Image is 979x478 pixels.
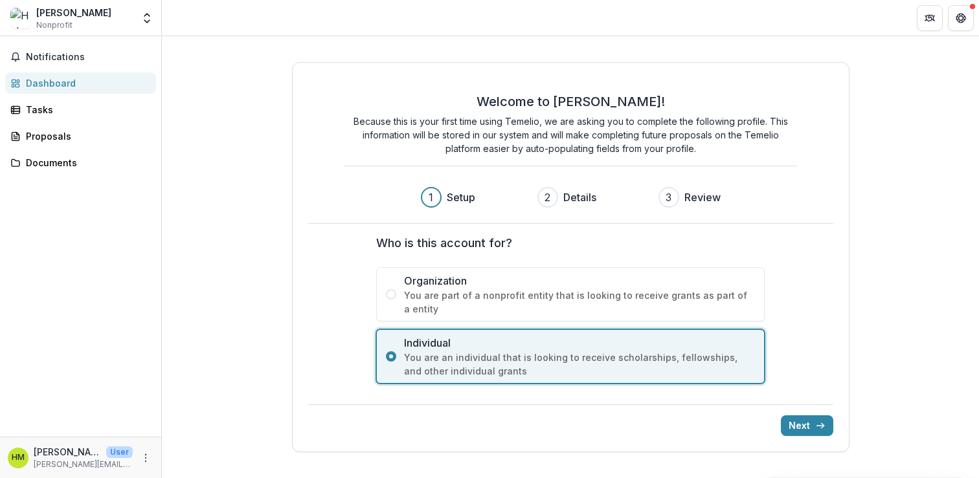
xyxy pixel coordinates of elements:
[447,190,475,205] h3: Setup
[404,351,755,378] span: You are an individual that is looking to receive scholarships, fellowships, and other individual ...
[404,288,755,316] span: You are part of a nonprofit entity that is looking to receive grants as part of a entity
[34,445,101,459] p: [PERSON_NAME]
[5,47,156,67] button: Notifications
[684,190,721,205] h3: Review
[563,190,596,205] h3: Details
[12,453,25,462] div: Haley Miller
[5,125,156,147] a: Proposals
[5,152,156,173] a: Documents
[344,114,797,155] p: Because this is your first time using Temelio, we are asking you to complete the following profil...
[36,6,111,19] div: [PERSON_NAME]
[26,52,151,63] span: Notifications
[138,450,153,466] button: More
[917,5,943,31] button: Partners
[781,415,833,436] button: Next
[5,99,156,120] a: Tasks
[421,187,721,208] div: Progress
[376,234,757,252] label: Who is this account for?
[948,5,974,31] button: Get Help
[26,103,146,116] div: Tasks
[34,459,133,470] p: [PERSON_NAME][EMAIL_ADDRESS][DOMAIN_NAME]
[106,446,133,458] p: User
[26,129,146,143] div: Proposals
[666,190,671,205] div: 3
[10,8,31,28] img: Haley Miller
[429,190,433,205] div: 1
[404,335,755,351] span: Individual
[545,190,550,205] div: 2
[404,273,755,288] span: Organization
[26,76,146,90] div: Dashboard
[26,156,146,169] div: Documents
[138,5,156,31] button: Open entity switcher
[477,94,665,109] h2: Welcome to [PERSON_NAME]!
[36,19,73,31] span: Nonprofit
[5,72,156,94] a: Dashboard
